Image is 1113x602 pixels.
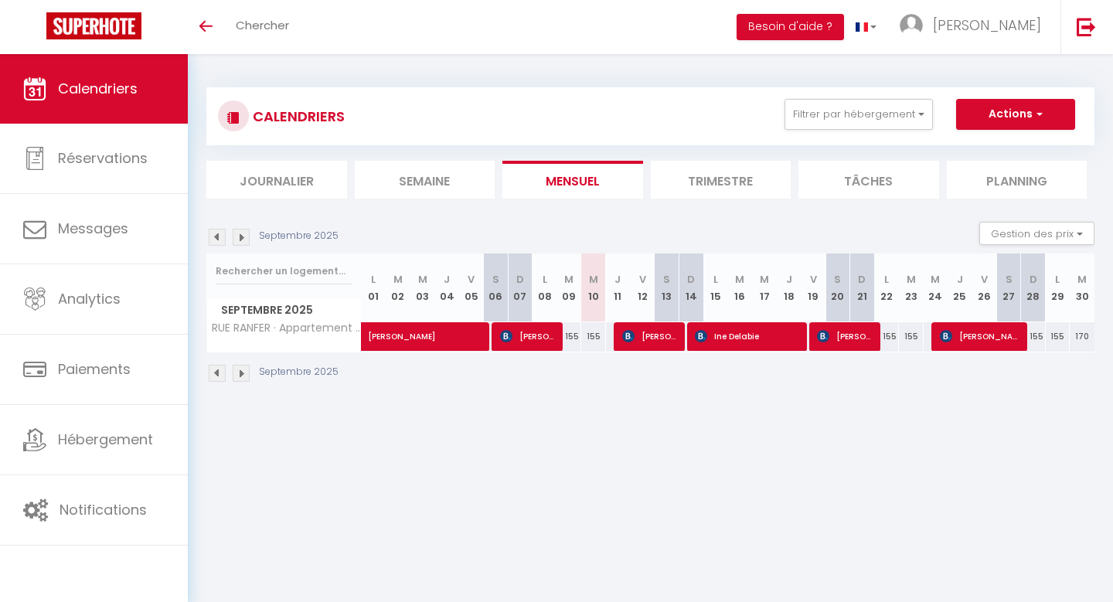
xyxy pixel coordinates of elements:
span: [PERSON_NAME] [933,15,1041,35]
span: Notifications [60,500,147,519]
span: Réservations [58,148,148,168]
th: 01 [362,253,386,322]
li: Semaine [355,161,495,199]
span: Ine Delabie [695,321,802,351]
abbr: L [1055,272,1060,287]
img: logout [1077,17,1096,36]
abbr: M [1077,272,1087,287]
div: 155 [899,322,924,351]
th: 20 [825,253,850,322]
button: Gestion des prix [979,222,1094,245]
abbr: J [786,272,792,287]
abbr: S [663,272,670,287]
abbr: V [981,272,988,287]
abbr: M [931,272,940,287]
th: 28 [1021,253,1046,322]
th: 30 [1070,253,1094,322]
span: Chercher [236,17,289,33]
div: 170 [1070,322,1094,351]
abbr: L [713,272,718,287]
th: 10 [581,253,606,322]
button: Actions [956,99,1075,130]
th: 25 [948,253,972,322]
span: [PERSON_NAME] [622,321,680,351]
abbr: D [687,272,695,287]
span: [PERSON_NAME] [500,321,558,351]
img: ... [900,14,923,37]
div: 155 [1046,322,1070,351]
abbr: S [1006,272,1013,287]
abbr: V [639,272,646,287]
abbr: D [1030,272,1037,287]
span: Paiements [58,359,131,379]
th: 29 [1046,253,1070,322]
th: 13 [655,253,679,322]
span: [PERSON_NAME] [368,314,546,343]
li: Journalier [206,161,347,199]
abbr: M [589,272,598,287]
th: 11 [606,253,631,322]
abbr: V [468,272,475,287]
th: 18 [777,253,802,322]
li: Planning [947,161,1087,199]
abbr: D [516,272,524,287]
th: 12 [630,253,655,322]
a: [PERSON_NAME] [362,322,386,352]
abbr: M [760,272,769,287]
abbr: S [834,272,841,287]
th: 16 [728,253,753,322]
span: Septembre 2025 [207,299,361,321]
abbr: M [393,272,403,287]
button: Filtrer par hébergement [785,99,933,130]
th: 08 [533,253,557,322]
th: 14 [679,253,703,322]
th: 06 [484,253,509,322]
div: 155 [581,322,606,351]
abbr: D [858,272,866,287]
th: 24 [924,253,948,322]
input: Rechercher un logement... [216,257,352,285]
abbr: M [735,272,744,287]
th: 26 [972,253,997,322]
abbr: L [884,272,889,287]
th: 03 [410,253,435,322]
p: Septembre 2025 [259,229,339,243]
abbr: V [810,272,817,287]
p: Septembre 2025 [259,365,339,379]
th: 17 [752,253,777,322]
abbr: L [371,272,376,287]
span: RUE RANFER · Appartement [GEOGRAPHIC_DATA] 4 Adultes 1 Bébé [209,322,364,334]
div: 155 [874,322,899,351]
span: [PERSON_NAME] [940,321,1023,351]
abbr: J [614,272,621,287]
th: 15 [703,253,728,322]
div: 155 [1021,322,1046,351]
th: 27 [996,253,1021,322]
span: Analytics [58,289,121,308]
th: 19 [801,253,825,322]
th: 23 [899,253,924,322]
abbr: J [957,272,963,287]
abbr: L [543,272,547,287]
li: Tâches [798,161,939,199]
abbr: S [492,272,499,287]
span: [PERSON_NAME] [817,321,875,351]
span: Calendriers [58,79,138,98]
th: 02 [386,253,410,322]
th: 07 [508,253,533,322]
abbr: J [444,272,450,287]
th: 05 [459,253,484,322]
h3: CALENDRIERS [249,99,345,134]
li: Trimestre [651,161,791,199]
abbr: M [418,272,427,287]
img: Super Booking [46,12,141,39]
li: Mensuel [502,161,643,199]
abbr: M [907,272,916,287]
th: 22 [874,253,899,322]
span: Messages [58,219,128,238]
span: Hébergement [58,430,153,449]
div: 155 [556,322,581,351]
button: Besoin d'aide ? [737,14,844,40]
th: 04 [434,253,459,322]
th: 21 [850,253,875,322]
